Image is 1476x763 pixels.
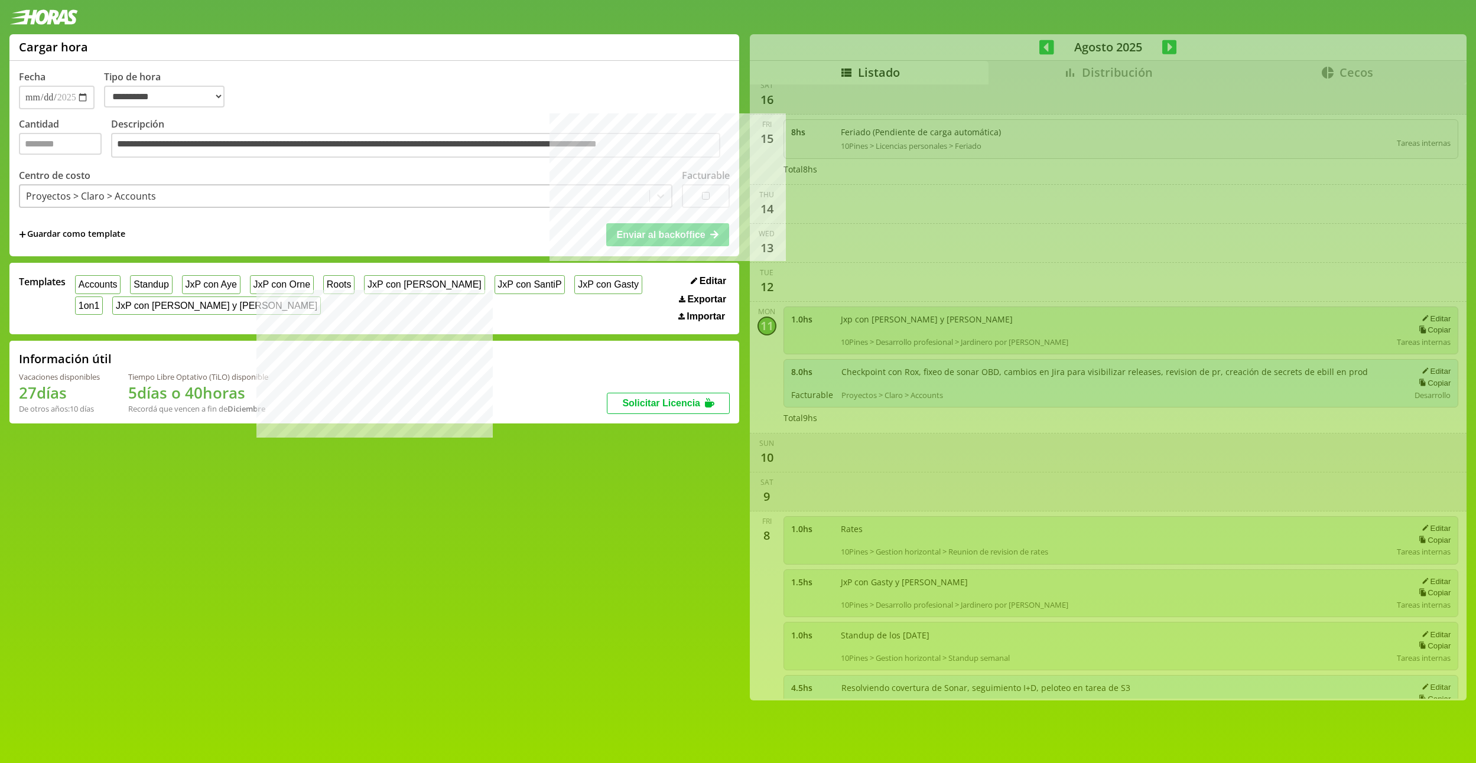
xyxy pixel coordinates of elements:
span: +Guardar como template [19,228,125,241]
div: Proyectos > Claro > Accounts [26,190,156,203]
b: Diciembre [227,403,265,414]
button: Solicitar Licencia [607,393,730,414]
button: Roots [323,275,355,294]
button: Accounts [75,275,121,294]
label: Cantidad [19,118,111,161]
span: Templates [19,275,66,288]
h1: 27 días [19,382,100,403]
span: Enviar al backoffice [616,230,705,240]
div: Vacaciones disponibles [19,371,100,382]
div: Recordá que vencen a fin de [128,403,268,414]
h2: Información útil [19,351,112,367]
h1: 5 días o 40 horas [128,382,268,403]
button: 1on1 [75,296,103,315]
span: Solicitar Licencia [622,398,700,408]
button: JxP con Orne [250,275,314,294]
button: JxP con SantiP [495,275,565,294]
div: Tiempo Libre Optativo (TiLO) disponible [128,371,268,382]
label: Facturable [682,169,730,182]
input: Cantidad [19,133,102,155]
label: Centro de costo [19,169,90,182]
span: Importar [687,311,725,322]
button: JxP con Aye [182,275,240,294]
span: Exportar [687,294,726,305]
button: Editar [687,275,730,287]
span: Editar [700,276,726,286]
label: Descripción [111,118,730,161]
label: Tipo de hora [104,70,234,109]
span: + [19,228,26,241]
img: logotipo [9,9,78,25]
textarea: Descripción [111,133,720,158]
label: Fecha [19,70,45,83]
button: JxP con [PERSON_NAME] y [PERSON_NAME] [112,296,321,315]
button: Enviar al backoffice [606,223,729,246]
div: De otros años: 10 días [19,403,100,414]
button: Exportar [675,294,730,305]
button: Standup [130,275,172,294]
h1: Cargar hora [19,39,88,55]
button: JxP con Gasty [574,275,642,294]
button: JxP con [PERSON_NAME] [364,275,485,294]
select: Tipo de hora [104,86,225,107]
